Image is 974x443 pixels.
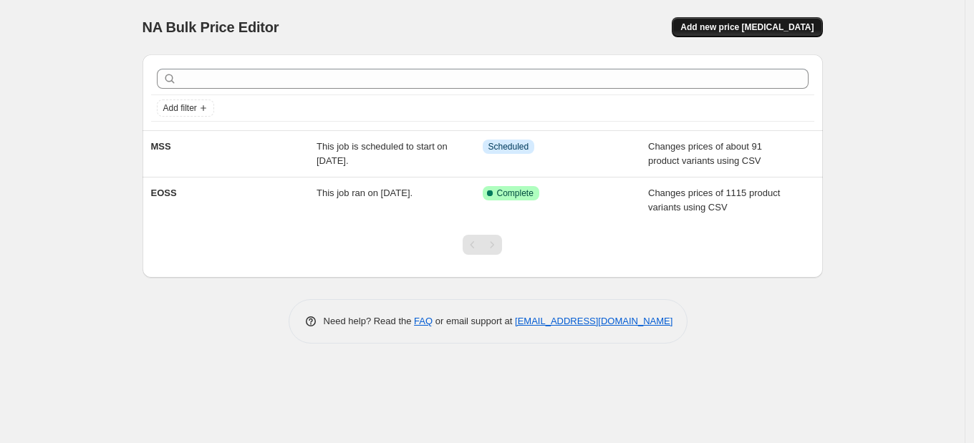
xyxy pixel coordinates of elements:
[672,17,822,37] button: Add new price [MEDICAL_DATA]
[648,188,780,213] span: Changes prices of 1115 product variants using CSV
[515,316,672,326] a: [EMAIL_ADDRESS][DOMAIN_NAME]
[151,188,177,198] span: EOSS
[143,19,279,35] span: NA Bulk Price Editor
[324,316,415,326] span: Need help? Read the
[317,141,448,166] span: This job is scheduled to start on [DATE].
[151,141,171,152] span: MSS
[497,188,534,199] span: Complete
[163,102,197,114] span: Add filter
[157,99,214,117] button: Add filter
[648,141,762,166] span: Changes prices of about 91 product variants using CSV
[433,316,515,326] span: or email support at
[680,21,814,33] span: Add new price [MEDICAL_DATA]
[414,316,433,326] a: FAQ
[463,235,502,255] nav: Pagination
[488,141,529,152] span: Scheduled
[317,188,413,198] span: This job ran on [DATE].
